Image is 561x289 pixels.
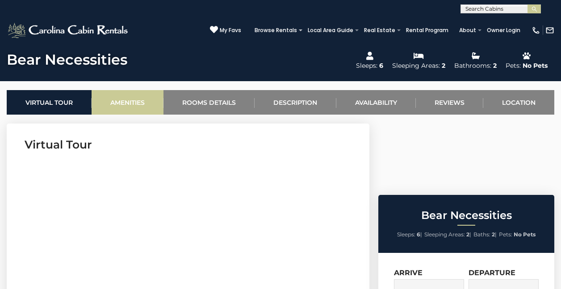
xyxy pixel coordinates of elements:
strong: 2 [492,231,495,238]
label: Arrive [394,268,423,277]
a: Amenities [92,90,163,115]
span: Sleeps: [397,231,415,238]
img: phone-regular-white.png [532,26,540,35]
span: Sleeping Areas: [424,231,465,238]
li: | [424,229,471,240]
li: | [397,229,422,240]
li: | [473,229,497,240]
img: mail-regular-white.png [545,26,554,35]
strong: 2 [466,231,469,238]
img: White-1-2.png [7,21,130,39]
strong: No Pets [514,231,536,238]
a: Real Estate [360,24,400,37]
a: My Favs [210,25,241,35]
a: About [455,24,481,37]
strong: 6 [417,231,420,238]
h2: Bear Necessities [381,210,552,221]
a: Description [255,90,336,115]
a: Location [483,90,554,115]
a: Local Area Guide [303,24,358,37]
a: Rental Program [402,24,453,37]
a: Virtual Tour [7,90,92,115]
a: Owner Login [482,24,525,37]
h3: Virtual Tour [25,137,352,153]
span: Pets: [499,231,512,238]
a: Browse Rentals [250,24,301,37]
a: Availability [336,90,416,115]
a: Rooms Details [163,90,255,115]
label: Departure [469,268,515,277]
span: My Favs [220,26,241,34]
a: Reviews [416,90,483,115]
span: Baths: [473,231,490,238]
